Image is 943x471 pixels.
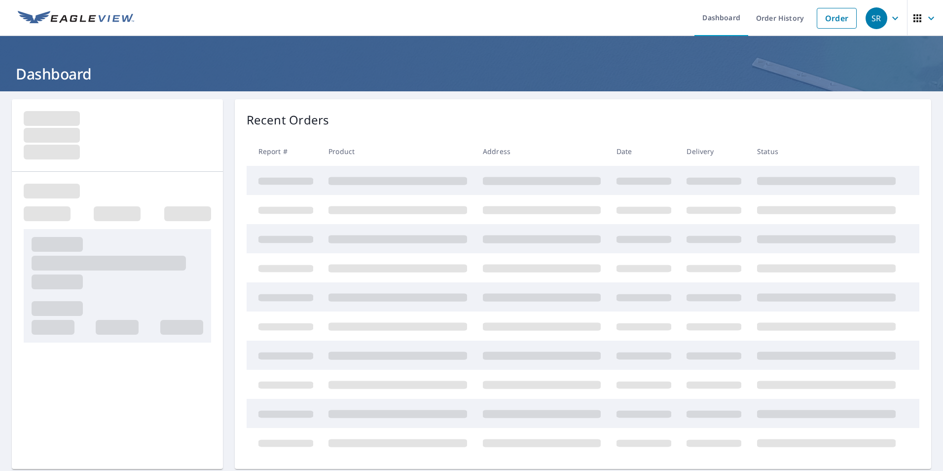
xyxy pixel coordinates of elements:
th: Status [749,137,904,166]
div: SR [866,7,887,29]
p: Recent Orders [247,111,329,129]
h1: Dashboard [12,64,931,84]
th: Delivery [679,137,749,166]
a: Order [817,8,857,29]
th: Report # [247,137,321,166]
th: Address [475,137,609,166]
img: EV Logo [18,11,134,26]
th: Product [321,137,475,166]
th: Date [609,137,679,166]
